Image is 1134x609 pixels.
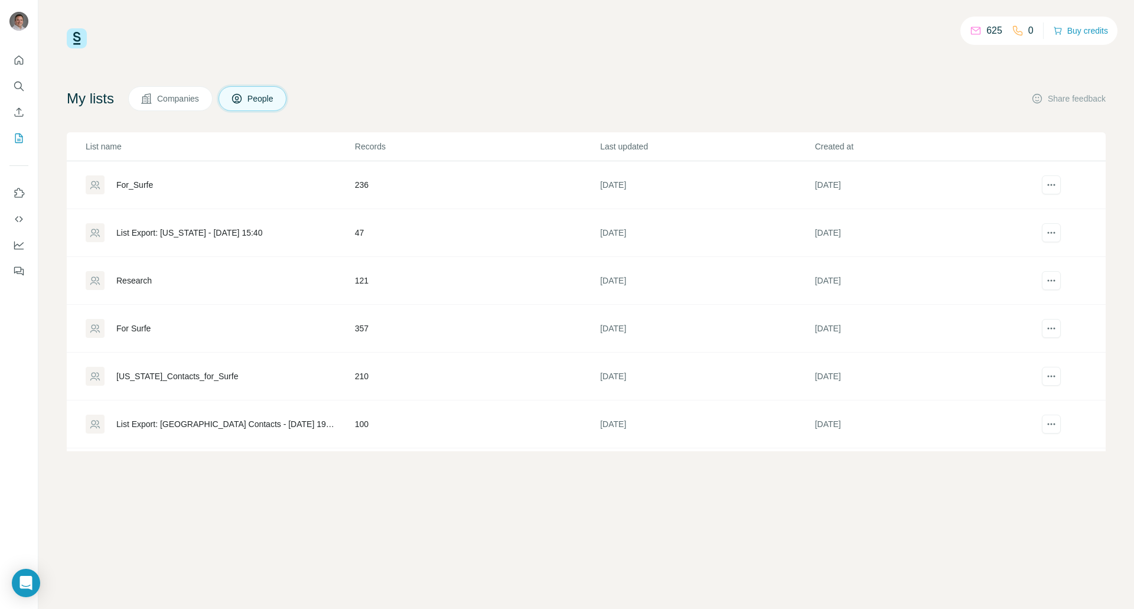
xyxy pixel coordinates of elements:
button: actions [1042,367,1061,386]
button: Share feedback [1031,93,1106,105]
td: [DATE] [599,448,814,496]
td: [DATE] [814,400,1029,448]
div: Research [116,275,152,286]
button: Use Surfe on LinkedIn [9,183,28,204]
button: Search [9,76,28,97]
div: For_Surfe [116,179,153,191]
div: List Export: [GEOGRAPHIC_DATA] Contacts - [DATE] 19:03 [116,418,335,430]
img: Surfe Logo [67,28,87,48]
p: 0 [1028,24,1034,38]
button: Enrich CSV [9,102,28,123]
p: List name [86,141,354,152]
p: Last updated [600,141,813,152]
td: [DATE] [599,353,814,400]
td: 210 [354,353,599,400]
td: [DATE] [599,400,814,448]
td: 357 [354,305,599,353]
button: My lists [9,128,28,149]
td: [DATE] [814,161,1029,209]
div: Open Intercom Messenger [12,569,40,597]
button: actions [1042,223,1061,242]
td: [DATE] [599,209,814,257]
td: [DATE] [814,209,1029,257]
div: For Surfe [116,323,151,334]
td: 236 [354,161,599,209]
div: List Export: [US_STATE] - [DATE] 15:40 [116,227,262,239]
button: actions [1042,175,1061,194]
span: People [247,93,275,105]
button: Use Surfe API [9,209,28,230]
td: 100 [354,448,599,496]
button: Feedback [9,260,28,282]
button: Buy credits [1053,22,1108,39]
button: Quick start [9,50,28,71]
td: [DATE] [599,161,814,209]
td: 47 [354,209,599,257]
div: [US_STATE]_Contacts_for_Surfe [116,370,238,382]
td: [DATE] [599,257,814,305]
span: Companies [157,93,200,105]
td: 100 [354,400,599,448]
button: actions [1042,319,1061,338]
p: 625 [986,24,1002,38]
p: Records [355,141,599,152]
button: actions [1042,415,1061,434]
button: Dashboard [9,235,28,256]
td: [DATE] [599,305,814,353]
h4: My lists [67,89,114,108]
p: Created at [815,141,1028,152]
td: [DATE] [814,353,1029,400]
td: [DATE] [814,257,1029,305]
td: [DATE] [814,448,1029,496]
td: [DATE] [814,305,1029,353]
button: actions [1042,271,1061,290]
img: Avatar [9,12,28,31]
td: 121 [354,257,599,305]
